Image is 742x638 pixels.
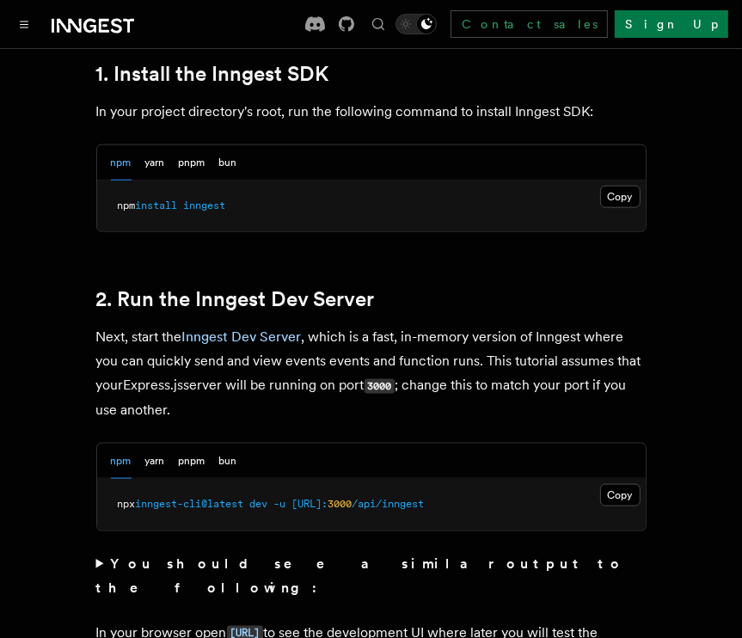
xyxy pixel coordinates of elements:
span: npm [118,199,136,212]
button: bun [219,444,237,479]
span: -u [274,498,286,510]
span: dev [250,498,268,510]
a: 2. Run the Inngest Dev Server [96,287,375,311]
a: Sign Up [615,10,728,38]
p: Next, start the , which is a fast, in-memory version of Inngest where you can quickly send and vi... [96,325,647,422]
a: Contact sales [451,10,608,38]
button: pnpm [179,444,205,479]
button: Find something... [368,14,389,34]
button: Toggle dark mode [396,14,437,34]
span: 3000 [328,498,353,510]
button: yarn [145,444,165,479]
a: 1. Install the Inngest SDK [96,62,329,86]
span: install [136,199,178,212]
span: /api/inngest [353,498,425,510]
button: Copy [600,484,641,506]
span: inngest [184,199,226,212]
button: pnpm [179,145,205,181]
a: Inngest Dev Server [182,328,302,345]
span: [URL]: [292,498,328,510]
button: Copy [600,186,641,208]
span: inngest-cli@latest [136,498,244,510]
span: npx [118,498,136,510]
button: npm [111,444,132,479]
button: bun [219,145,237,181]
code: 3000 [365,379,395,394]
p: In your project directory's root, run the following command to install Inngest SDK: [96,100,647,124]
strong: You should see a similar output to the following: [96,555,625,596]
button: Toggle navigation [14,14,34,34]
button: npm [111,145,132,181]
button: yarn [145,145,165,181]
summary: You should see a similar output to the following: [96,552,647,600]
